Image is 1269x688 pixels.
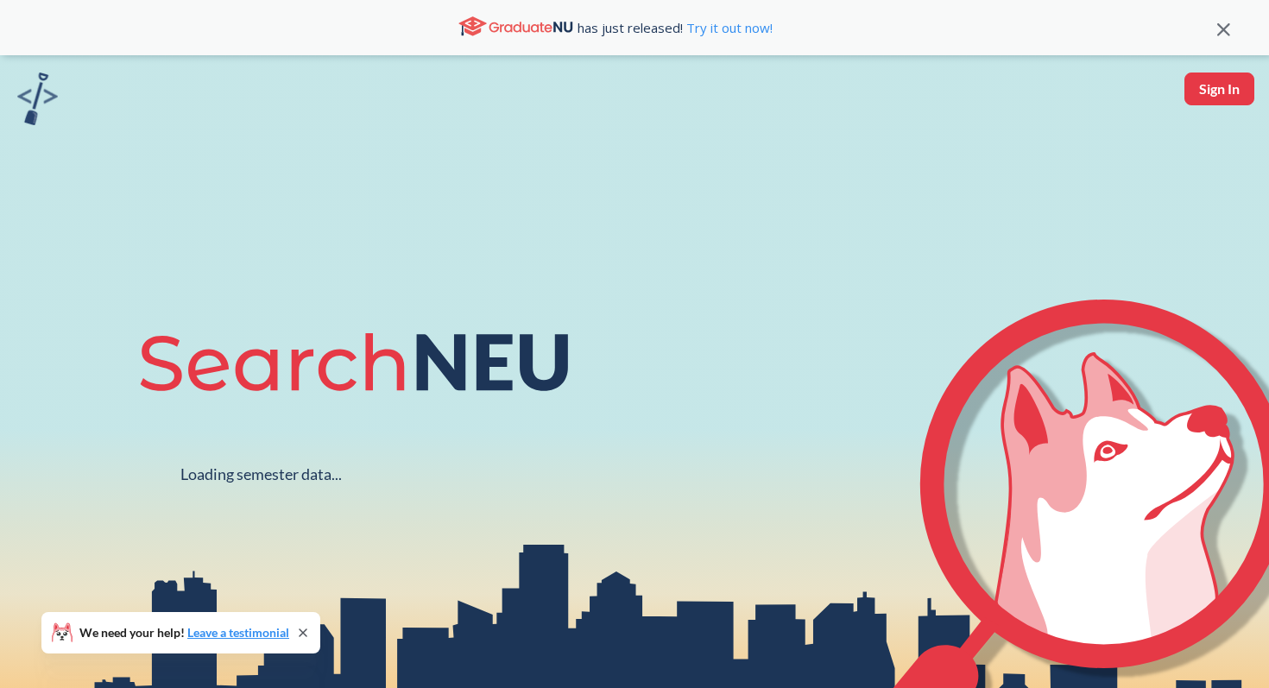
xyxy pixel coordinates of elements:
[187,625,289,640] a: Leave a testimonial
[17,73,58,130] a: sandbox logo
[1184,73,1254,105] button: Sign In
[578,18,773,37] span: has just released!
[17,73,58,125] img: sandbox logo
[683,19,773,36] a: Try it out now!
[79,627,289,639] span: We need your help!
[180,464,342,484] div: Loading semester data...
